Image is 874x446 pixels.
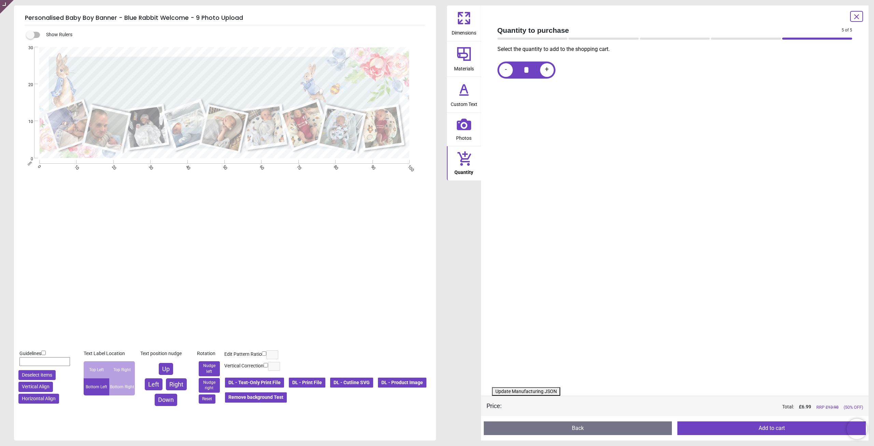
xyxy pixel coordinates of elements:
[25,11,425,25] h5: Personalised Baby Boy Banner - Blue Rabbit Welcome - 9 Photo Upload
[20,119,33,125] span: 10
[221,164,226,168] span: 50
[452,26,476,37] span: Dimensions
[816,404,838,410] span: RRP
[847,419,867,439] iframe: Brevo live chat
[454,62,474,72] span: Materials
[842,27,852,33] span: 5 of 5
[454,166,473,176] span: Quantity
[295,164,300,168] span: 70
[497,45,858,53] p: Select the quantity to add to the shopping cart.
[184,164,189,168] span: 40
[20,156,33,162] span: 0
[484,421,672,435] button: Back
[451,98,477,108] span: Custom Text
[799,404,811,410] span: £
[447,146,481,180] button: Quantity
[258,164,263,168] span: 60
[73,164,77,168] span: 10
[826,405,838,410] span: £ 13.98
[332,164,337,168] span: 80
[677,421,866,435] button: Add to cart
[147,164,152,168] span: 30
[36,164,41,168] span: 0
[497,25,842,35] span: Quantity to purchase
[505,66,507,74] span: -
[30,31,436,39] div: Show Rulers
[512,404,863,410] div: Total:
[447,41,481,77] button: Materials
[456,132,471,142] span: Photos
[447,5,481,41] button: Dimensions
[27,160,33,166] span: cm
[447,77,481,112] button: Custom Text
[447,113,481,146] button: Photos
[487,402,502,410] div: Price :
[802,404,811,409] span: 6.99
[110,164,115,168] span: 20
[369,164,374,168] span: 90
[492,387,560,396] button: Update Manufacturing JSON
[406,164,411,168] span: 100
[844,404,863,410] span: (50% OFF)
[545,66,549,74] span: +
[20,82,33,88] span: 20
[20,45,33,51] span: 30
